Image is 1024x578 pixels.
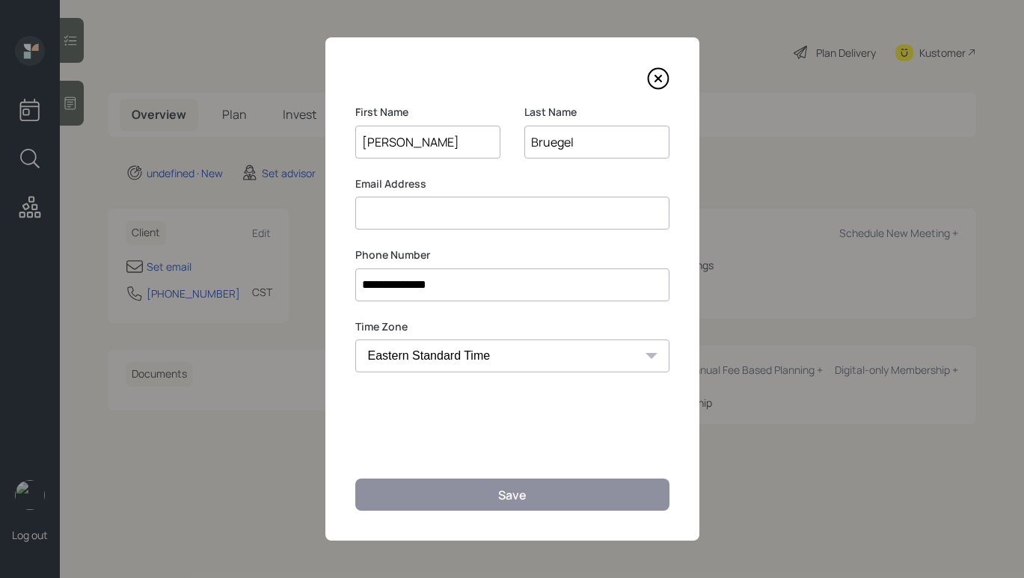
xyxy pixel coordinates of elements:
label: Last Name [524,105,669,120]
button: Save [355,479,669,511]
div: Save [498,487,527,503]
label: Email Address [355,176,669,191]
label: Time Zone [355,319,669,334]
label: First Name [355,105,500,120]
label: Phone Number [355,248,669,262]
